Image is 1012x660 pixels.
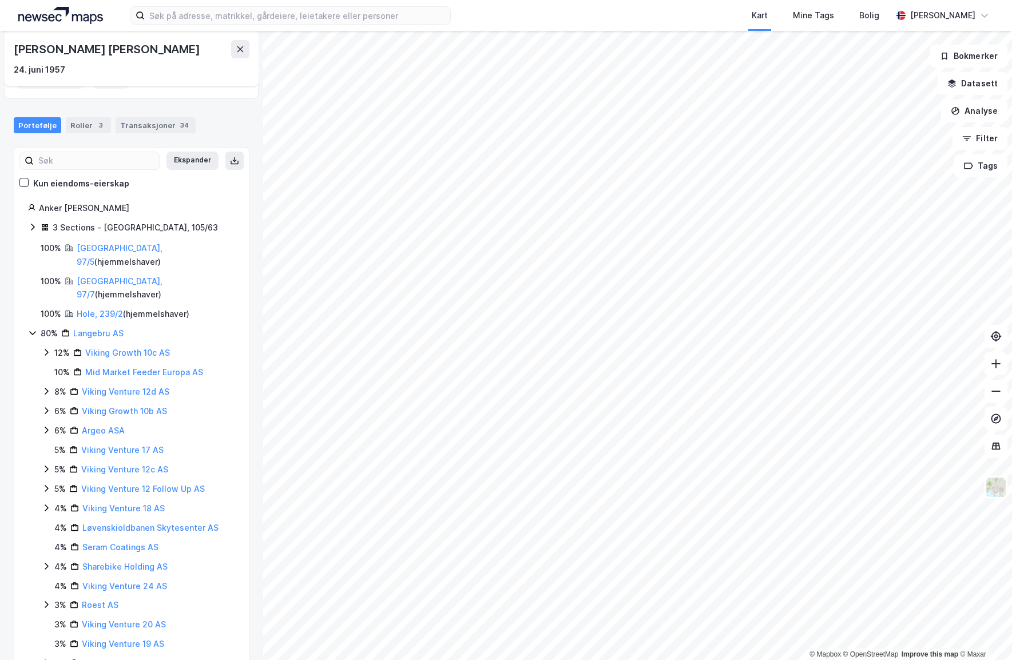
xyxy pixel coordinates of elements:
[82,542,158,552] a: Seram Coatings AS
[910,9,975,22] div: [PERSON_NAME]
[54,502,67,515] div: 4%
[81,484,205,494] a: Viking Venture 12 Follow Up AS
[82,406,167,416] a: Viking Growth 10b AS
[18,7,103,24] img: logo.a4113a55bc3d86da70a041830d287a7e.svg
[54,637,66,651] div: 3%
[41,327,58,340] div: 80%
[809,650,841,658] a: Mapbox
[54,424,66,438] div: 6%
[54,463,66,476] div: 5%
[82,503,165,513] a: Viking Venture 18 AS
[54,385,66,399] div: 8%
[82,600,118,610] a: Roest AS
[41,275,61,288] div: 100%
[54,579,67,593] div: 4%
[953,127,1007,150] button: Filter
[938,72,1007,95] button: Datasett
[843,650,899,658] a: OpenStreetMap
[166,152,219,170] button: Ekspander
[145,7,450,24] input: Søk på adresse, matrikkel, gårdeiere, leietakere eller personer
[66,117,111,133] div: Roller
[178,120,191,131] div: 34
[54,618,66,631] div: 3%
[82,523,219,532] a: Løvenskioldbanen Skytesenter AS
[14,117,61,133] div: Portefølje
[77,241,235,269] div: ( hjemmelshaver )
[54,482,66,496] div: 5%
[77,307,189,321] div: ( hjemmelshaver )
[73,328,124,338] a: Langebru AS
[81,464,168,474] a: Viking Venture 12c AS
[54,598,66,612] div: 3%
[902,650,958,658] a: Improve this map
[859,9,879,22] div: Bolig
[82,639,164,649] a: Viking Venture 19 AS
[54,540,67,554] div: 4%
[941,100,1007,122] button: Analyse
[930,45,1007,67] button: Bokmerker
[985,476,1007,498] img: Z
[793,9,834,22] div: Mine Tags
[95,120,106,131] div: 3
[81,445,164,455] a: Viking Venture 17 AS
[752,9,768,22] div: Kart
[77,243,162,267] a: [GEOGRAPHIC_DATA], 97/5
[14,63,65,77] div: 24. juni 1957
[41,307,61,321] div: 100%
[955,605,1012,660] iframe: Chat Widget
[954,154,1007,177] button: Tags
[34,152,159,169] input: Søk
[82,562,168,571] a: Sharebike Holding AS
[77,309,123,319] a: Hole, 239/2
[54,365,70,379] div: 10%
[54,521,67,535] div: 4%
[82,619,166,629] a: Viking Venture 20 AS
[53,221,218,234] div: 3 Sections - [GEOGRAPHIC_DATA], 105/63
[85,348,170,357] a: Viking Growth 10c AS
[116,117,196,133] div: Transaksjoner
[82,581,167,591] a: Viking Venture 24 AS
[41,241,61,255] div: 100%
[82,387,169,396] a: Viking Venture 12d AS
[85,367,203,377] a: Mid Market Feeder Europa AS
[33,177,129,190] div: Kun eiendoms-eierskap
[14,40,203,58] div: [PERSON_NAME] [PERSON_NAME]
[54,346,70,360] div: 12%
[54,404,66,418] div: 6%
[39,201,235,215] div: Anker [PERSON_NAME]
[955,605,1012,660] div: Kontrollprogram for chat
[77,276,162,300] a: [GEOGRAPHIC_DATA], 97/7
[82,426,125,435] a: Argeo ASA
[54,560,67,574] div: 4%
[77,275,235,302] div: ( hjemmelshaver )
[54,443,66,457] div: 5%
